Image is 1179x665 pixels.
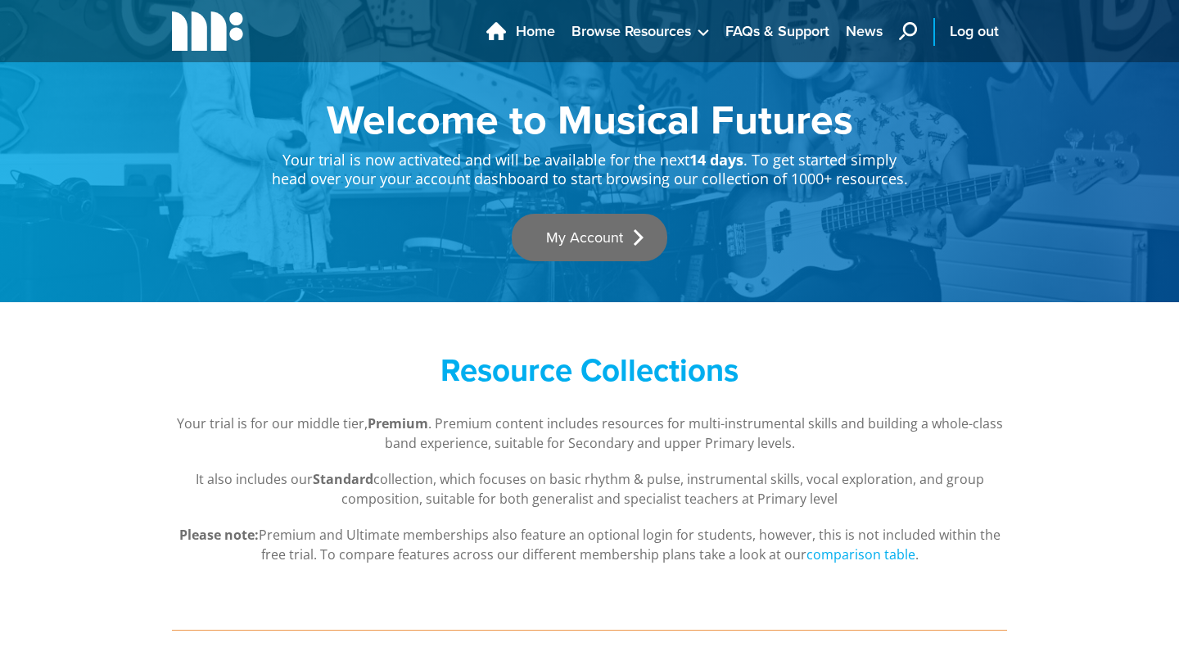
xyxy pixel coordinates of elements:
[806,545,915,564] a: comparison table
[950,20,999,43] span: Log out
[516,20,555,43] span: Home
[270,139,909,189] p: Your trial is now activated and will be available for the next . To get started simply head over ...
[270,351,909,389] h2: Resource Collections
[368,414,428,432] strong: Premium
[725,20,829,43] span: FAQs & Support
[571,20,691,43] span: Browse Resources
[313,470,373,488] strong: Standard
[172,469,1007,509] p: It also includes our collection, which focuses on basic rhythm & pulse, instrumental skills, voca...
[846,20,883,43] span: News
[689,150,743,170] strong: 14 days
[172,525,1007,564] p: Premium and Ultimate memberships also feature an optional login for students, however, this is no...
[512,214,667,261] a: My Account
[270,98,909,139] h1: Welcome to Musical Futures
[172,414,1007,453] p: Your trial is for our middle tier, . Premium content includes resources for multi-instrumental sk...
[179,526,259,544] strong: Please note:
